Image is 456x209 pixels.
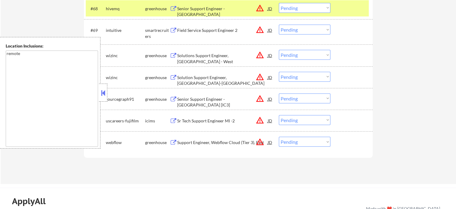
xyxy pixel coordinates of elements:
div: intuitive [106,27,145,33]
div: Location Inclusions: [6,43,98,49]
div: greenhouse [145,75,170,81]
div: uscareers-fujifilm [106,118,145,124]
div: webflow [106,140,145,146]
div: JD [267,137,273,148]
div: greenhouse [145,140,170,146]
div: Senior Support Engineer - [GEOGRAPHIC_DATA] [177,6,268,17]
div: smartrecruiters [145,27,170,39]
button: warning_amber [256,73,264,81]
div: greenhouse [145,96,170,102]
div: Senior Support Engineer - [GEOGRAPHIC_DATA] [IC3] [177,96,268,108]
div: JD [267,72,273,83]
div: icims [145,118,170,124]
button: warning_amber [256,138,264,146]
button: warning_amber [256,51,264,59]
button: warning_amber [256,4,264,12]
div: JD [267,25,273,35]
div: Sr Tech Support Engineer MI -2 [177,118,268,124]
div: greenhouse [145,53,170,59]
div: JD [267,3,273,14]
div: hivemq [106,6,145,12]
div: Solutions Support Engineer, [GEOGRAPHIC_DATA] - West [177,53,268,64]
button: warning_amber [256,94,264,103]
div: ApplyAll [12,196,52,206]
button: warning_amber [256,26,264,34]
div: Support Engineer, Webflow Cloud (Tier 3), East [177,140,268,146]
button: warning_amber [256,116,264,124]
div: wizinc [106,53,145,59]
div: Solution Support Engineer, [GEOGRAPHIC_DATA]-[GEOGRAPHIC_DATA] [177,75,268,86]
div: JD [267,94,273,104]
div: sourcegraph91 [106,96,145,102]
div: JD [267,50,273,61]
div: wizinc [106,75,145,81]
div: greenhouse [145,6,170,12]
div: Field Service Support Engineer 2 [177,27,268,33]
div: #68 [91,6,101,12]
div: #69 [91,27,101,33]
div: JD [267,115,273,126]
